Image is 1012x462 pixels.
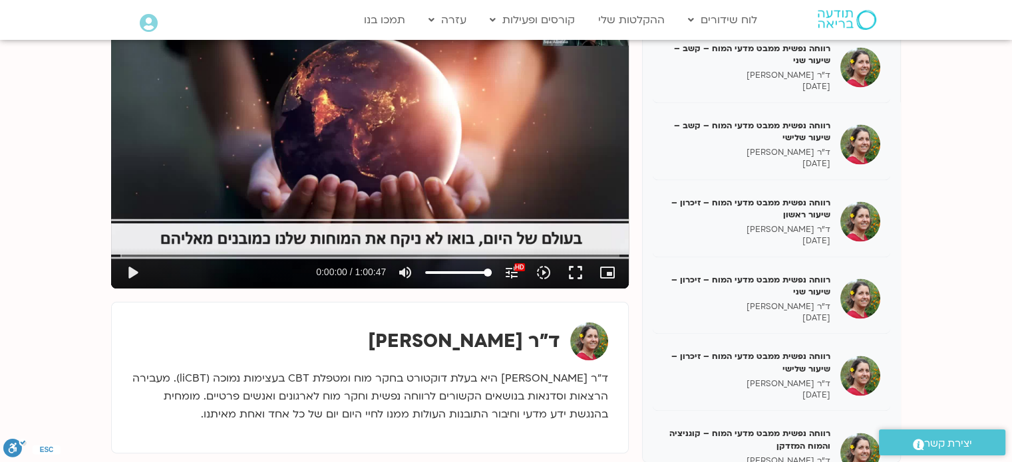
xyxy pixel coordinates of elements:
p: ד"ר [PERSON_NAME] [663,70,830,81]
img: רווחה נפשית ממבט מדעי המוח – קשב – שיעור שלישי [840,124,880,164]
h5: רווחה נפשית ממבט מדעי המוח – קוגניציה והמוח המזדקן [663,427,830,451]
img: רווחה נפשית ממבט מדעי המוח – זיכרון – שיעור שני [840,279,880,318]
p: [DATE] [663,312,830,324]
p: [DATE] [663,390,830,401]
p: ד"ר [PERSON_NAME] [663,147,830,158]
p: [DATE] [663,158,830,170]
h5: רווחה נפשית ממבט מדעי המוח – זיכרון – שיעור ראשון [663,197,830,221]
img: תודעה בריאה [818,10,876,30]
a: תמכו בנו [357,7,412,33]
h5: רווחה נפשית ממבט מדעי המוח – זיכרון – שיעור שני [663,274,830,298]
span: יצירת קשר [924,435,972,453]
img: רווחה נפשית ממבט מדעי המוח – זיכרון – שיעור ראשון [840,201,880,241]
p: ד״ר [PERSON_NAME] היא בעלת דוקטורט בחקר מוח ומטפלת CBT בעצימות נמוכה (liCBT). מעבירה הרצאות וסדנא... [132,370,608,423]
img: רווחה נפשית ממבט מדעי המוח – זיכרון – שיעור שלישי [840,356,880,396]
a: ההקלטות שלי [591,7,671,33]
a: לוח שידורים [681,7,764,33]
h5: רווחה נפשית ממבט מדעי המוח – זיכרון – שיעור שלישי [663,350,830,374]
p: ד"ר [PERSON_NAME] [663,378,830,390]
img: ד"ר נועה אלבלדה [570,322,608,360]
a: עזרה [422,7,473,33]
strong: ד"ר [PERSON_NAME] [368,328,560,354]
img: רווחה נפשית ממבט מדעי המוח – קשב – שיעור שני [840,47,880,87]
p: ד"ר [PERSON_NAME] [663,301,830,312]
p: ד"ר [PERSON_NAME] [663,224,830,235]
a: קורסים ופעילות [483,7,582,33]
h5: רווחה נפשית ממבט מדעי המוח – קשב – שיעור שלישי [663,120,830,144]
h5: רווחה נפשית ממבט מדעי המוח – קשב – שיעור שני [663,43,830,66]
p: [DATE] [663,81,830,92]
a: יצירת קשר [879,429,1005,455]
p: [DATE] [663,235,830,247]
